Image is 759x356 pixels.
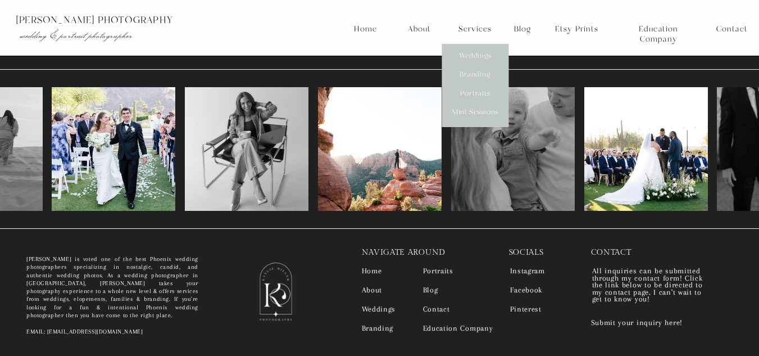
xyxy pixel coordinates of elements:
a: About [362,287,419,295]
a: Portraits [423,268,466,276]
a: Mini Sessions [450,107,500,118]
a: Submit your inquiry here! [591,319,717,331]
a: Branding [362,325,390,333]
a: Instagram [510,268,553,276]
a: [PERSON_NAME] is voted one of the best Phoenix wedding photographers specializing in nostalgic, c... [26,255,198,328]
a: Pinterest [510,306,553,314]
a: Weddings [455,51,496,61]
a: Contact [716,24,747,34]
a: Blog [510,24,535,34]
p: socials [509,249,559,256]
a: Branding [455,70,496,80]
p: navigate around [362,249,463,256]
a: Education Company [423,325,494,333]
p: [PERSON_NAME] photography [16,15,209,25]
a: Portraits [455,89,496,99]
a: Home [353,24,378,34]
a: Weddings [362,306,405,314]
a: Contact [423,306,466,314]
a: Facebook [510,287,567,295]
a: Education Company [620,24,697,34]
a: Services [454,24,496,34]
a: Etsy Prints [551,24,602,34]
a: Home [362,268,405,276]
p: wedding & portrait photographer [20,30,181,41]
p: contact [591,249,641,256]
a: About [405,24,433,34]
a: Blog [423,287,480,295]
nav: All inquiries can be submitted through my contact form! Click the link below to be directed to my... [592,268,704,307]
